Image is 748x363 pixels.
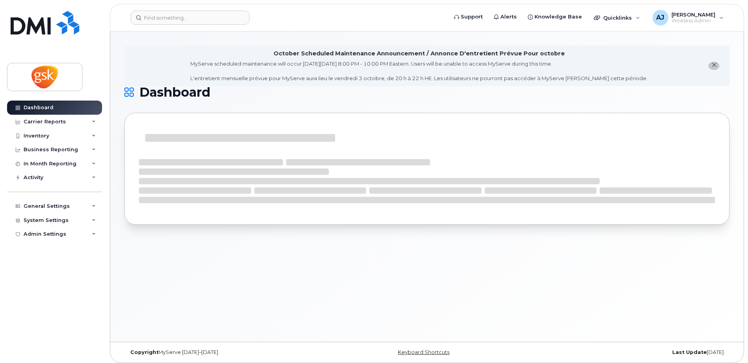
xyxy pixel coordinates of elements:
[708,62,719,70] button: close notification
[274,49,565,58] div: October Scheduled Maintenance Announcement / Annonce D'entretient Prévue Pour octobre
[190,60,648,82] div: MyServe scheduled maintenance will occur [DATE][DATE] 8:00 PM - 10:00 PM Eastern. Users will be u...
[124,349,326,356] div: MyServe [DATE]–[DATE]
[672,349,707,355] strong: Last Update
[398,349,449,355] a: Keyboard Shortcuts
[130,349,159,355] strong: Copyright
[139,86,210,98] span: Dashboard
[528,349,730,356] div: [DATE]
